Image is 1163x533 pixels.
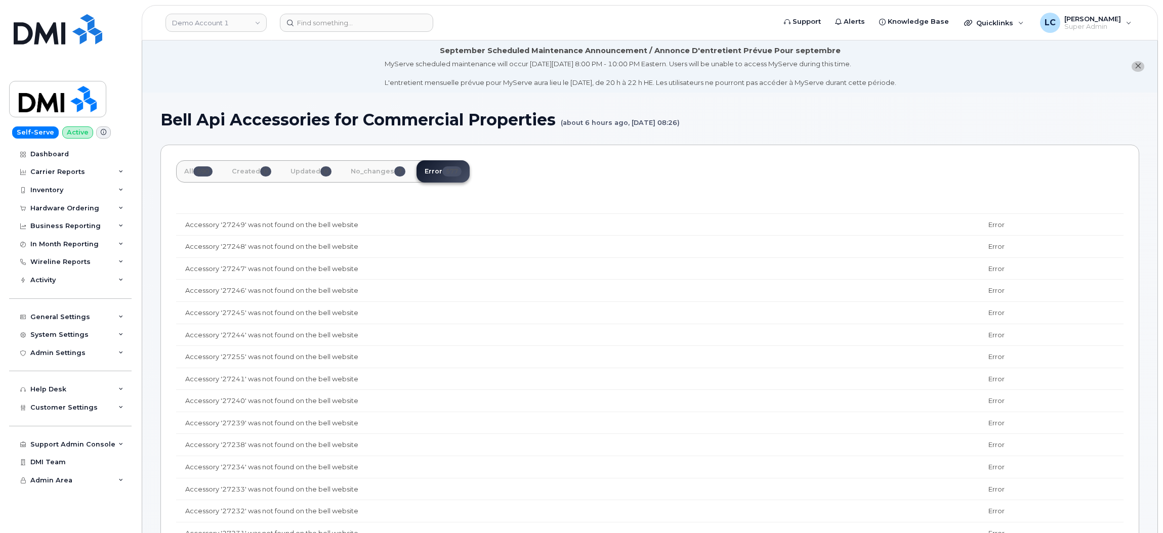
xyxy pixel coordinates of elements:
td: Error [979,368,1124,390]
td: Error [979,412,1124,434]
td: Accessory '27234' was not found on the bell website [176,456,979,478]
a: All590 [176,160,221,183]
td: Accessory '27246' was not found on the bell website [176,279,979,301]
td: Accessory '27239' was not found on the bell website [176,412,979,434]
span: 590 [193,166,213,176]
td: Accessory '27240' was not found on the bell website [176,389,979,412]
td: Accessory '27244' was not found on the bell website [176,324,979,346]
td: Error [979,301,1124,324]
td: Error [979,456,1124,478]
td: Accessory '27245' was not found on the bell website [176,301,979,324]
a: No_changes7 [343,160,413,183]
a: Error577 [417,160,470,183]
a: Created0 [224,160,279,183]
td: Error [979,389,1124,412]
td: Accessory '27255' was not found on the bell website [176,345,979,368]
td: Error [979,279,1124,301]
span: 0 [260,166,271,176]
small: (about 6 hours ago, [DATE] 08:26) [561,111,680,126]
td: Error [979,345,1124,368]
td: Accessory '27249' was not found on the bell website [176,213,979,236]
td: Accessory '27238' was not found on the bell website [176,433,979,456]
td: Error [979,213,1124,236]
td: Accessory '27247' was not found on the bell website [176,257,979,280]
button: close notification [1132,61,1144,72]
td: Accessory '27233' was not found on the bell website [176,478,979,500]
td: Accessory '27232' was not found on the bell website [176,500,979,522]
div: MyServe scheduled maintenance will occur [DATE][DATE] 8:00 PM - 10:00 PM Eastern. Users will be u... [385,59,896,87]
span: 0 [320,166,331,176]
td: Accessory '27241' was not found on the bell website [176,368,979,390]
td: Error [979,235,1124,257]
h1: Bell Api Accessories for Commercial Properties [160,111,1139,128]
span: 577 [442,166,462,176]
a: Updated0 [282,160,340,183]
td: Error [979,257,1124,280]
span: 7 [394,166,405,176]
td: Error [979,324,1124,346]
td: Accessory '27248' was not found on the bell website [176,235,979,257]
td: Error [979,500,1124,522]
td: Error [979,433,1124,456]
div: September Scheduled Maintenance Announcement / Annonce D'entretient Prévue Pour septembre [440,46,841,56]
td: Error [979,478,1124,500]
